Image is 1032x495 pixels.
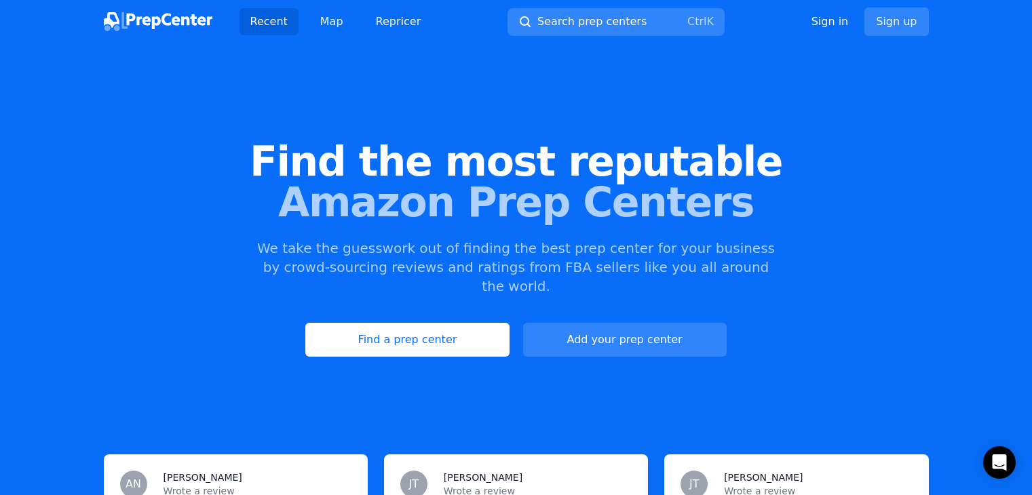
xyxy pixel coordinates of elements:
h3: [PERSON_NAME] [164,471,242,484]
img: PrepCenter [104,12,212,31]
span: AN [126,479,141,490]
a: Add your prep center [523,323,727,357]
a: Map [309,8,354,35]
a: Repricer [365,8,432,35]
h3: [PERSON_NAME] [724,471,803,484]
span: JT [409,479,419,490]
a: Recent [240,8,299,35]
span: JT [689,479,700,490]
span: Amazon Prep Centers [22,182,1010,222]
p: We take the guesswork out of finding the best prep center for your business by crowd-sourcing rev... [256,239,777,296]
a: Sign up [864,7,928,36]
kbd: Ctrl [687,15,706,28]
span: Search prep centers [537,14,647,30]
h3: [PERSON_NAME] [444,471,522,484]
div: Open Intercom Messenger [983,446,1016,479]
kbd: K [706,15,714,28]
span: Find the most reputable [22,141,1010,182]
a: Sign in [811,14,849,30]
button: Search prep centersCtrlK [508,8,725,36]
a: Find a prep center [305,323,509,357]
